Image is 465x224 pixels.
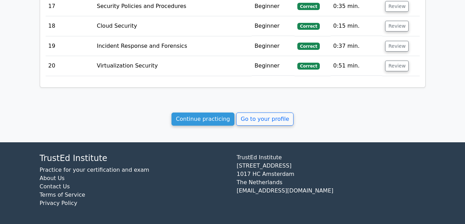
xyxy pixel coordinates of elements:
td: Beginner [252,36,295,56]
button: Review [385,1,409,12]
span: Correct [297,23,320,30]
a: Continue practicing [171,113,235,126]
a: About Us [40,175,65,181]
td: 19 [46,36,94,56]
td: 0:37 min. [331,36,383,56]
button: Review [385,41,409,52]
a: Practice for your certification and exam [40,167,149,173]
td: 0:51 min. [331,56,383,76]
td: 0:15 min. [331,16,383,36]
td: Beginner [252,16,295,36]
span: Correct [297,63,320,70]
a: Contact Us [40,183,70,190]
td: Cloud Security [94,16,252,36]
td: Beginner [252,56,295,76]
a: Go to your profile [236,113,294,126]
div: TrustEd Institute [STREET_ADDRESS] 1017 HC Amsterdam The Netherlands [EMAIL_ADDRESS][DOMAIN_NAME] [233,153,430,213]
td: 20 [46,56,94,76]
h4: TrustEd Institute [40,153,229,163]
td: 18 [46,16,94,36]
span: Correct [297,3,320,10]
button: Review [385,61,409,71]
a: Privacy Policy [40,200,77,206]
a: Terms of Service [40,191,85,198]
td: Virtualization Security [94,56,252,76]
td: Incident Response and Forensics [94,36,252,56]
span: Correct [297,43,320,50]
button: Review [385,21,409,32]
